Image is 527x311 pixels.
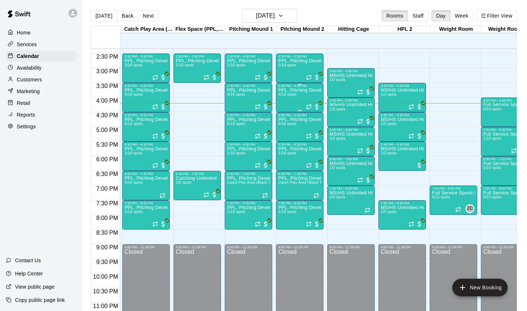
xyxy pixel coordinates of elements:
[225,200,272,230] div: 7:30 PM – 8:30 PM: PPL, Pitching Development Session
[227,55,270,58] div: 2:30 PM – 3:30 PM
[160,103,167,110] span: All customers have paid
[17,52,39,60] p: Calendar
[278,201,321,205] div: 7:30 PM – 8:30 PM
[306,162,312,168] span: Recurring event
[329,78,345,82] span: 3/3 spots filled
[327,98,375,127] div: 4:00 PM – 5:00 PM: MS/HS Unlimited Hitting
[94,112,120,118] span: 4:30 PM
[313,103,321,110] span: All customers have paid
[176,63,194,67] span: 2/18 spots filled
[17,99,30,107] p: Retail
[227,172,270,176] div: 6:30 PM – 7:30 PM
[124,180,142,184] span: 0/18 spots filled
[6,39,76,50] div: Services
[124,55,168,58] div: 2:30 PM – 3:30 PM
[227,151,245,155] span: 1/18 spots filled
[381,84,424,88] div: 3:30 PM – 4:30 PM
[6,86,76,97] a: Marketing
[466,204,474,213] div: Zac Conner
[6,74,76,85] a: Customers
[468,204,474,213] span: Zac Conner
[122,171,170,200] div: 6:30 PM – 7:30 PM: PPL, Pitching Development Session
[278,113,321,117] div: 4:30 PM – 5:30 PM
[365,207,370,213] span: Recurring event
[117,10,138,21] button: Back
[381,143,424,146] div: 5:30 PM – 6:30 PM
[227,92,245,96] span: 4/18 spots filled
[17,76,42,83] p: Customers
[416,132,423,140] span: All customers have paid
[227,122,245,126] span: 6/18 spots filled
[483,136,501,140] span: 1/10 spots filled
[381,210,397,214] span: 2/3 spots filled
[94,142,120,148] span: 5:30 PM
[91,303,120,309] span: 11:00 PM
[313,220,321,228] span: All customers have paid
[173,171,221,200] div: 6:30 PM – 7:30 PM: Catching Unlimited
[6,109,76,120] div: Reports
[378,200,426,230] div: 7:30 PM – 8:30 PM: MS/HS Unlimited Hitting
[450,10,473,21] button: Week
[329,157,373,161] div: 6:00 PM – 7:00 PM
[278,180,419,184] span: Catch Play Area (Black Turf), [GEOGRAPHIC_DATA] 1, [GEOGRAPHIC_DATA] 2
[94,98,120,104] span: 4:00 PM
[306,74,312,80] span: Recurring event
[15,283,55,290] p: View public page
[6,62,76,73] a: Availability
[381,245,424,249] div: 9:00 PM – 11:59 PM
[483,128,526,132] div: 5:00 PM – 6:00 PM
[122,142,170,171] div: 5:30 PM – 6:30 PM: PPL, Pitching Development Session
[124,143,168,146] div: 5:30 PM – 6:30 PM
[94,200,120,206] span: 7:30 PM
[227,201,270,205] div: 7:30 PM – 8:30 PM
[416,220,423,228] span: All customers have paid
[483,107,501,111] span: 0/10 spots filled
[160,74,167,81] span: All customers have paid
[381,92,397,96] span: 1/3 spots filled
[276,83,324,112] div: 3:30 PM – 4:30 PM: PPL, Pitching Development Session
[203,74,209,80] span: Recurring event
[124,172,168,176] div: 6:30 PM – 7:30 PM
[306,104,312,110] span: Recurring event
[306,133,312,139] span: Recurring event
[225,54,272,83] div: 2:30 PM – 3:30 PM: PPL, Pitching Development Session
[17,88,40,95] p: Marketing
[94,127,120,133] span: 5:00 PM
[378,83,426,112] div: 3:30 PM – 4:30 PM: MS/HS Unlimited Hitting
[91,10,117,21] button: [DATE]
[408,10,429,21] button: Staff
[483,157,526,161] div: 6:00 PM – 7:00 PM
[278,92,296,96] span: 4/18 spots filled
[124,245,168,249] div: 9:00 PM – 11:59 PM
[278,151,296,155] span: 1/18 spots filled
[211,191,218,198] span: All customers have paid
[6,98,76,109] div: Retail
[327,127,375,156] div: 5:00 PM – 6:00 PM: MS/HS Unlimited Hitting
[160,132,167,140] span: All customers have paid
[313,193,319,198] span: Recurring event
[17,111,35,118] p: Reports
[225,171,272,200] div: 6:30 PM – 7:30 PM: PPL, Pitching Development Session
[278,245,321,249] div: 9:00 PM – 11:59 PM
[173,54,221,83] div: 2:30 PM – 3:30 PM: PPL, Pitching Development Session
[227,180,368,184] span: Catch Play Area (Black Turf), [GEOGRAPHIC_DATA] 1, [GEOGRAPHIC_DATA] 2
[278,143,321,146] div: 5:30 PM – 6:30 PM
[6,121,76,132] a: Settings
[176,245,219,249] div: 9:00 PM – 11:59 PM
[262,132,269,140] span: All customers have paid
[160,220,167,228] span: All customers have paid
[455,206,461,212] span: Recurring event
[365,88,372,96] span: All customers have paid
[278,55,321,58] div: 2:30 PM – 3:30 PM
[225,26,277,33] div: Pitching Mound 1
[160,193,165,198] span: Recurring event
[278,172,321,176] div: 6:30 PM – 7:30 PM
[94,171,120,177] span: 6:30 PM
[227,113,270,117] div: 4:30 PM – 5:30 PM
[483,195,501,199] span: 0/10 spots filled
[382,10,408,21] button: Rooms
[432,195,450,199] span: 0/15 spots filled
[94,230,120,236] span: 8:30 PM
